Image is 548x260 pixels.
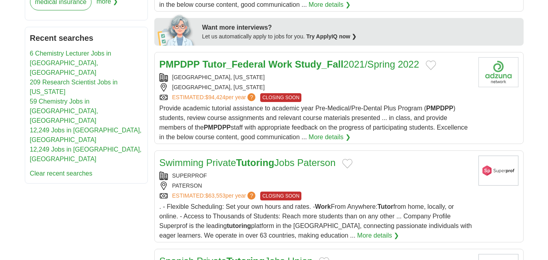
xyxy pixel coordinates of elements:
[172,172,207,179] a: SUPERPROF
[268,59,292,70] strong: Work
[157,14,196,46] img: apply-iq-scientist.png
[30,127,142,143] a: 12,249 Jobs in [GEOGRAPHIC_DATA], [GEOGRAPHIC_DATA]
[30,170,93,177] a: Clear recent searches
[205,94,225,100] span: $94,424
[202,32,519,41] div: Let us automatically apply to jobs for you.
[478,156,518,186] img: Superprof logo
[30,98,98,124] a: 59 Chemistry Jobs in [GEOGRAPHIC_DATA], [GEOGRAPHIC_DATA]
[236,157,275,168] strong: Tutoring
[315,203,331,210] strong: Work
[159,105,468,140] span: Provide academic tutorial assistance to academic year Pre-Medical/Pre-Dental Plus Program ( ) stu...
[306,33,357,40] a: Try ApplyIQ now ❯
[295,59,343,70] strong: Study_Fall
[30,50,112,76] a: 6 Chemistry Lecturer Jobs in [GEOGRAPHIC_DATA], [GEOGRAPHIC_DATA]
[205,192,225,199] span: $63,553
[426,105,453,112] strong: PMPDPP
[159,59,200,70] strong: PMPDPP
[202,23,519,32] div: Want more interviews?
[309,132,351,142] a: More details ❯
[260,192,301,200] span: CLOSING SOON
[30,79,118,95] a: 209 Research Scientist Jobs in [US_STATE]
[159,83,472,92] div: [GEOGRAPHIC_DATA], [US_STATE]
[247,192,255,200] span: ?
[159,59,419,70] a: PMPDPP Tutor_Federal Work Study_Fall2021/Spring 2022
[159,157,336,168] a: Swimming PrivateTutoringJobs Paterson
[172,93,257,102] a: ESTIMATED:$94,424per year?
[377,203,393,210] strong: Tutor
[247,93,255,101] span: ?
[342,159,353,168] button: Add to favorite jobs
[227,222,251,229] strong: tutoring
[159,73,472,82] div: [GEOGRAPHIC_DATA], [US_STATE]
[426,60,436,70] button: Add to favorite jobs
[159,203,472,239] span: . - Flexible Scheduling: Set your own hours and rates. - From Anywhere: from home, locally, or on...
[159,182,472,190] div: PATERSON
[357,231,399,240] a: More details ❯
[30,32,143,44] h2: Recent searches
[203,59,266,70] strong: Tutor_Federal
[478,57,518,87] img: Company logo
[260,93,301,102] span: CLOSING SOON
[172,192,257,200] a: ESTIMATED:$63,553per year?
[30,146,142,162] a: 12,249 Jobs in [GEOGRAPHIC_DATA], [GEOGRAPHIC_DATA]
[204,124,231,131] strong: PMPDPP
